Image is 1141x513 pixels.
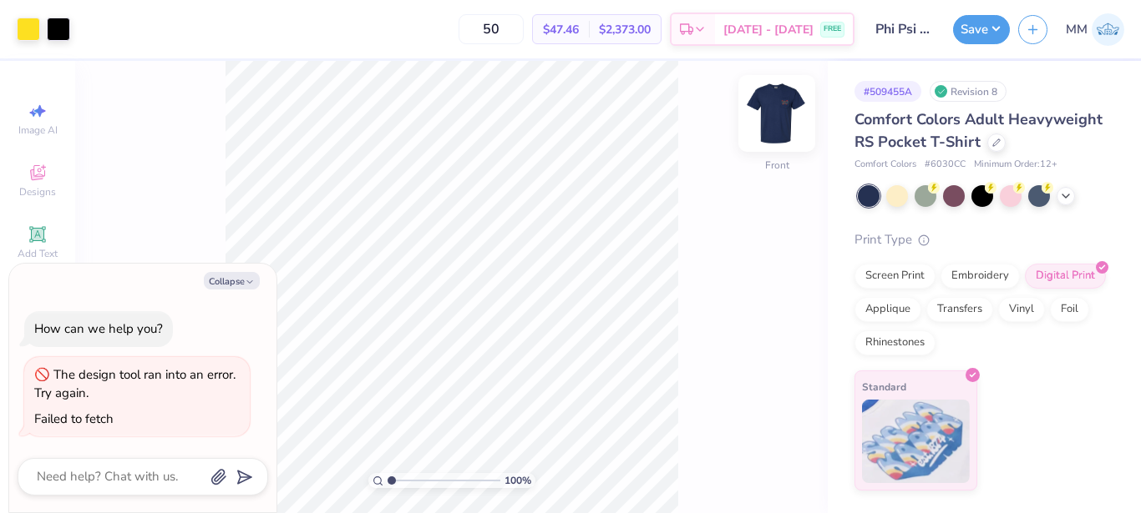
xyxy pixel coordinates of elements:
div: Failed to fetch [34,410,114,427]
span: MM [1066,20,1088,39]
div: Screen Print [854,264,936,289]
div: The design tool ran into an error. Try again. [34,366,236,402]
div: How can we help you? [34,320,163,337]
span: Image AI [18,123,58,137]
input: – – [459,14,524,44]
span: Add Text [18,247,58,260]
span: Comfort Colors Adult Heavyweight RS Pocket T-Shirt [854,109,1103,152]
div: Embroidery [941,264,1020,289]
span: Designs [19,185,56,199]
a: MM [1066,13,1124,46]
input: Untitled Design [863,13,945,46]
img: Morgan Montgomery [1092,13,1124,46]
div: Vinyl [998,297,1045,322]
img: Standard [862,400,970,483]
img: Front [743,80,810,147]
span: FREE [824,23,841,35]
div: Revision 8 [930,81,1007,102]
span: $2,373.00 [599,21,651,38]
button: Save [953,15,1010,44]
span: 100 % [505,473,531,488]
div: Foil [1050,297,1089,322]
div: Rhinestones [854,330,936,355]
div: Print Type [854,230,1108,249]
div: Applique [854,297,921,322]
span: # 6030CC [925,158,966,172]
div: Digital Print [1025,264,1106,289]
span: $47.46 [543,21,579,38]
div: Transfers [926,297,993,322]
div: # 509455A [854,81,921,102]
div: Front [765,158,789,173]
span: Minimum Order: 12 + [974,158,1057,172]
button: Collapse [204,272,260,289]
span: Comfort Colors [854,158,916,172]
span: [DATE] - [DATE] [723,21,814,38]
span: Standard [862,378,906,395]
